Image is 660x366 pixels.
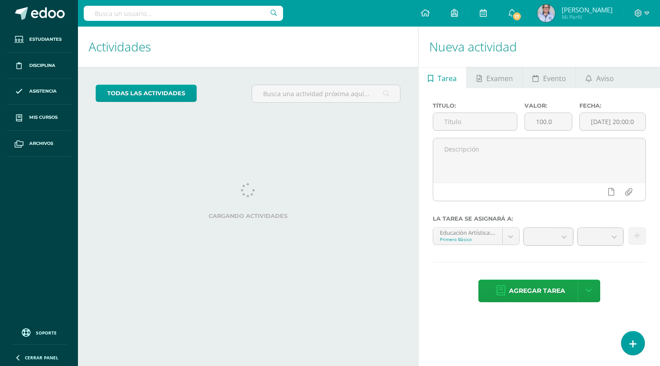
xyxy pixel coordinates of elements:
span: Aviso [596,68,614,89]
span: Cerrar panel [25,354,58,361]
span: Tarea [438,68,457,89]
span: Asistencia [29,88,57,95]
input: Busca una actividad próxima aquí... [252,85,400,102]
label: Fecha: [579,102,646,109]
a: Tarea [419,67,466,88]
span: Evento [543,68,566,89]
label: La tarea se asignará a: [433,215,646,222]
input: Busca un usuario... [84,6,283,21]
span: Archivos [29,140,53,147]
span: 17 [512,12,522,21]
input: Fecha de entrega [580,113,645,130]
input: Puntos máximos [525,113,572,130]
span: Mi Perfil [562,13,613,21]
label: Cargando actividades [96,213,400,219]
span: Soporte [36,330,57,336]
span: Estudiantes [29,36,62,43]
a: Estudiantes [7,27,71,53]
span: Mis cursos [29,114,58,121]
a: Asistencia [7,79,71,105]
label: Título: [433,102,517,109]
a: Examen [467,67,522,88]
a: Mis cursos [7,105,71,131]
a: Evento [523,67,575,88]
a: Soporte [11,326,67,338]
img: 1dda184af6efa5d482d83f07e0e6c382.png [537,4,555,22]
div: Educación Artística: Artes Visuales 'A' [440,228,496,236]
span: Disciplina [29,62,55,69]
a: todas las Actividades [96,85,197,102]
span: Examen [486,68,513,89]
a: Archivos [7,131,71,157]
span: Agregar tarea [509,280,565,302]
h1: Nueva actividad [429,27,649,67]
a: Disciplina [7,53,71,79]
input: Título [433,113,517,130]
a: Aviso [576,67,623,88]
label: Valor: [524,102,572,109]
h1: Actividades [89,27,408,67]
span: [PERSON_NAME] [562,5,613,14]
a: Educación Artística: Artes Visuales 'A'Primero Básico [433,228,519,245]
div: Primero Básico [440,236,496,242]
